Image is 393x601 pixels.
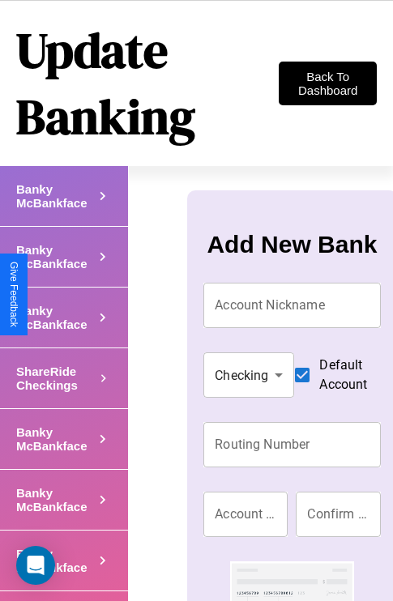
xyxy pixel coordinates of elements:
h4: Banky McBankface [16,486,94,514]
h4: Banky McBankface [16,182,94,210]
span: Default Account [319,356,367,394]
button: Back To Dashboard [279,62,377,105]
h1: Update Banking [16,17,279,150]
h4: Banky McBankface [16,547,94,574]
h4: Banky McBankface [16,425,94,453]
h4: ShareRide Checkings [16,364,96,392]
h3: Add New Bank [207,231,377,258]
div: Give Feedback [8,262,19,327]
h4: Banky McBankface [16,304,94,331]
h4: Banky McBankface [16,243,94,271]
div: Checking [203,352,294,398]
div: Open Intercom Messenger [16,546,55,585]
